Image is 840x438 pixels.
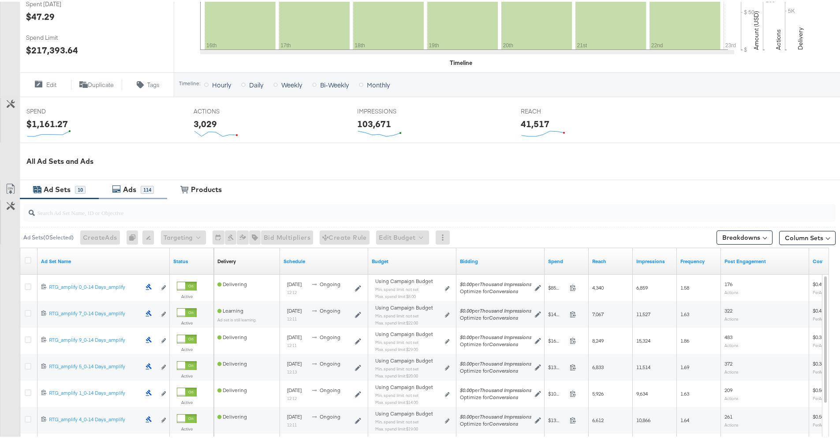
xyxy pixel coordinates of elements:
a: Shows the current budget of Ad Set. [372,256,453,263]
em: Conversions [489,313,518,319]
span: Spend Limit [26,32,92,40]
sub: Max. spend limit : $29.00 [375,345,418,350]
em: Conversions [489,392,518,399]
span: 8,249 [592,336,604,342]
div: 41,517 [521,116,549,128]
sub: Min. spend limit: not set [375,364,418,370]
em: Conversions [489,339,518,346]
sub: Max. spend limit : $14.00 [375,398,418,403]
sub: Max. spend limit : $19.00 [375,424,418,430]
span: Using Campaign Budget [375,355,433,362]
span: Delivering [217,332,247,339]
sub: Max. spend limit : $20.00 [375,371,418,377]
a: The total amount spent to date. [548,256,585,263]
span: $0.50 [813,385,824,392]
span: per [460,306,531,312]
span: ongoing [320,279,340,286]
span: ongoing [320,306,340,312]
div: 103,671 [357,116,391,128]
span: [DATE] [287,332,302,339]
sub: 12:11 [287,420,297,426]
span: 11,514 [636,362,650,369]
span: Hourly [212,79,231,87]
sub: Per Action [813,420,831,426]
span: 15,324 [636,336,650,342]
button: Duplicate [71,78,123,88]
sub: Per Action [813,341,831,346]
label: Active [177,371,197,377]
div: RTG_amplify 0_0-14 Days_amplify [49,282,141,289]
div: Ads [123,183,136,193]
div: 0 [127,229,142,243]
div: RTG_amplify 9_0-14 Days_amplify [49,335,141,342]
span: 1.69 [680,362,689,369]
span: $133.88 [548,362,566,369]
em: Thousand Impressions [480,279,531,286]
button: Column Sets [779,229,836,243]
a: RTG_amplify 7_0-14 Days_amplify [49,308,141,317]
input: Search Ad Set Name, ID or Objective [35,199,761,216]
span: 1.63 [680,309,689,316]
div: Timeline [450,57,472,65]
span: ongoing [320,332,340,339]
label: Active [177,318,197,324]
div: Products [191,183,222,193]
span: 7,067 [592,309,604,316]
em: $0.00 [460,306,472,312]
span: $143.88 [548,309,566,316]
a: RTG_amplify 4_0-14 Days_amplify [49,414,141,423]
span: IMPRESSIONS [357,106,423,114]
div: 3,029 [194,116,217,128]
label: Active [177,345,197,351]
span: Monthly [367,79,390,87]
span: Edit [46,79,56,87]
em: Thousand Impressions [480,385,531,392]
span: $0.36 [813,359,824,365]
a: Reflects the ability of your Ad Set to achieve delivery based on ad states, schedule and budget. [217,256,236,263]
div: RTG_amplify 7_0-14 Days_amplify [49,308,141,315]
em: Thousand Impressions [480,332,531,339]
label: Active [177,292,197,298]
sub: Per Action [813,367,831,373]
em: Thousand Impressions [480,359,531,365]
span: 4,340 [592,283,604,289]
span: per [460,279,531,286]
div: Timeline: [179,79,201,85]
em: $0.00 [460,332,472,339]
sub: Actions [724,367,739,373]
em: Conversions [489,419,518,425]
span: 1.64 [680,415,689,422]
span: 6,833 [592,362,604,369]
button: Tags [122,78,174,88]
sub: Actions [724,314,739,320]
span: $0.35 [813,332,824,339]
em: Thousand Impressions [480,306,531,312]
sub: Min. spend limit: not set [375,285,418,290]
span: ongoing [320,359,340,365]
span: ACTIONS [194,106,260,114]
span: $0.45 [813,306,824,312]
span: Delivering [217,385,247,392]
a: Shows your bid and optimisation settings for this Ad Set. [460,256,541,263]
sub: Ad set is still learning. [217,315,257,321]
em: $0.00 [460,385,472,392]
span: per [460,412,531,418]
span: [DATE] [287,385,302,392]
span: per [460,332,531,339]
div: Optimize for [460,392,531,399]
div: RTG_amplify 5_0-14 Days_amplify [49,361,141,368]
sub: Per Action [813,314,831,320]
span: Delivering [217,279,247,286]
span: Daily [249,79,263,87]
span: $0.50 [813,412,824,418]
span: [DATE] [287,279,302,286]
sub: Per Action [813,394,831,399]
span: 6,859 [636,283,648,289]
span: ongoing [320,412,340,418]
sub: 12:11 [287,314,297,320]
label: Active [177,398,197,404]
span: 1.58 [680,283,689,289]
sub: 12:12 [287,288,297,293]
em: $0.00 [460,359,472,365]
button: Breakdowns [717,229,773,243]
